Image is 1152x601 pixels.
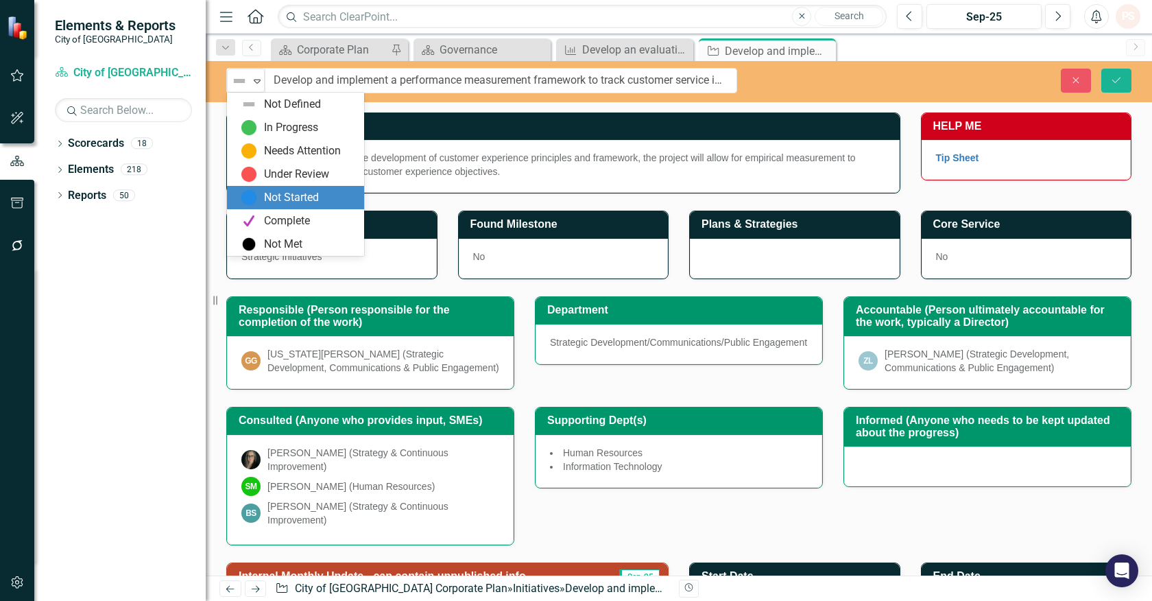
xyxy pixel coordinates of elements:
[241,213,257,229] img: Complete
[267,499,499,527] div: [PERSON_NAME] (Strategy & Continuous Improvement)
[241,166,257,182] img: Under Review
[619,569,660,585] span: Sep-25
[550,337,807,348] span: Strategic Development/Communications/Public Engagement
[701,218,893,231] h3: Plans & Strategies
[547,414,815,427] h3: Supporting Dept(s)
[473,251,485,262] span: No
[417,41,547,58] a: Governance
[278,5,887,29] input: Search ClearPoint...
[936,251,948,262] span: No
[241,477,261,496] div: SM
[68,188,106,204] a: Reports
[241,189,257,206] img: Not Started
[1105,554,1138,587] div: Open Intercom Messenger
[885,347,1116,375] div: [PERSON_NAME] (Strategic Development, Communications & Public Engagement)
[926,4,1042,29] button: Sep-25
[582,41,690,58] div: Develop an evaluation framework for ongoing customer experience assessment
[239,570,608,582] h3: Internal Monthly Update - can contain unpublished info
[725,43,832,60] div: Develop and implement a performance measurement framework to track customer service improvement o...
[295,582,507,595] a: City of [GEOGRAPHIC_DATA] Corporate Plan
[239,414,507,427] h3: Consulted (Anyone who provides input, SMEs)
[835,10,864,21] span: Search
[547,304,815,316] h3: Department
[856,414,1124,438] h3: Informed (Anyone who needs to be kept updated about the progress)
[565,582,1114,595] div: Develop and implement a performance measurement framework to track customer service improvement o...
[7,15,31,39] img: ClearPoint Strategy
[55,65,192,81] a: City of [GEOGRAPHIC_DATA] Corporate Plan
[815,7,883,26] button: Search
[241,504,261,523] div: BS
[275,581,669,597] div: » »
[859,351,878,370] div: ZL
[264,190,319,206] div: Not Started
[241,450,261,469] img: Natalie Kovach
[241,96,257,113] img: Not Defined
[68,162,114,178] a: Elements
[241,351,261,370] div: GG
[856,304,1124,328] h3: Accountable (Person ultimately accountable for the work, typically a Director)
[264,97,321,113] div: Not Defined
[470,218,662,231] h3: Found Milestone
[931,9,1037,25] div: Sep-25
[241,119,257,136] img: In Progress
[936,152,979,163] a: Tip Sheet
[933,218,1125,231] h3: Core Service
[563,461,662,472] span: Information Technology
[55,34,176,45] small: City of [GEOGRAPHIC_DATA]
[264,237,302,252] div: Not Met
[241,151,885,178] div: Conducted in tandem with the development of customer experience principles and framework, the pro...
[264,143,341,159] div: Needs Attention
[239,120,893,132] h3: Description
[267,347,499,375] div: [US_STATE][PERSON_NAME] (Strategic Development, Communications & Public Engagement)
[1116,4,1140,29] button: PS
[113,189,135,201] div: 50
[563,447,643,458] span: Human Resources
[55,17,176,34] span: Elements & Reports
[933,570,1125,582] h3: End Date
[55,98,192,122] input: Search Below...
[560,41,690,58] a: Develop an evaluation framework for ongoing customer experience assessment
[239,304,507,328] h3: Responsible (Person responsible for the completion of the work)
[701,570,893,582] h3: Start Date
[267,446,499,473] div: [PERSON_NAME] (Strategy & Continuous Improvement)
[68,136,124,152] a: Scorecards
[513,582,560,595] a: Initiatives
[241,236,257,252] img: Not Met
[231,73,248,89] img: Not Defined
[131,138,153,150] div: 18
[121,164,147,176] div: 218
[274,41,387,58] a: Corporate Plan
[440,41,547,58] div: Governance
[933,120,1125,132] h3: HELP ME
[297,41,387,58] div: Corporate Plan
[265,68,737,93] input: This field is required
[267,480,435,493] div: [PERSON_NAME] (Human Resources)
[241,251,322,262] span: Strategic Initiatives
[264,120,318,136] div: In Progress
[264,213,310,229] div: Complete
[241,143,257,159] img: Needs Attention
[264,167,329,182] div: Under Review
